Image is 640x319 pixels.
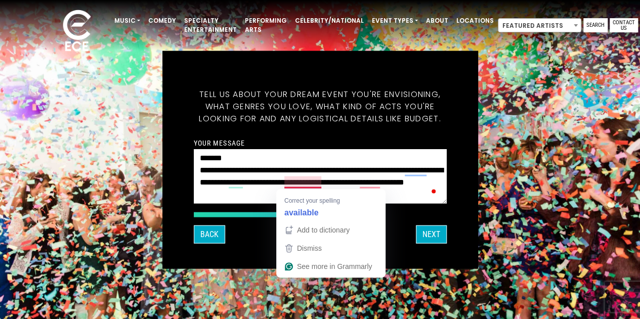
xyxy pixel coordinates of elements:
button: Next [416,225,447,243]
button: Back [194,225,225,243]
a: Specialty Entertainment [180,12,241,38]
a: Celebrity/National [291,12,368,29]
a: Music [110,12,144,29]
label: Your message [194,138,245,147]
a: Contact Us [610,18,638,32]
img: ece_new_logo_whitev2-1.png [52,7,102,56]
span: Featured Artists [498,19,581,33]
textarea: To enrich screen reader interactions, please activate Accessibility in Grammarly extension settings [194,149,447,204]
a: Search [583,18,608,32]
a: Event Types [368,12,422,29]
a: Locations [452,12,498,29]
h5: Tell us about your dream event you're envisioning, what genres you love, what kind of acts you're... [194,76,447,136]
a: About [422,12,452,29]
span: Featured Artists [498,18,581,32]
a: Comedy [144,12,180,29]
a: Performing Arts [241,12,291,38]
